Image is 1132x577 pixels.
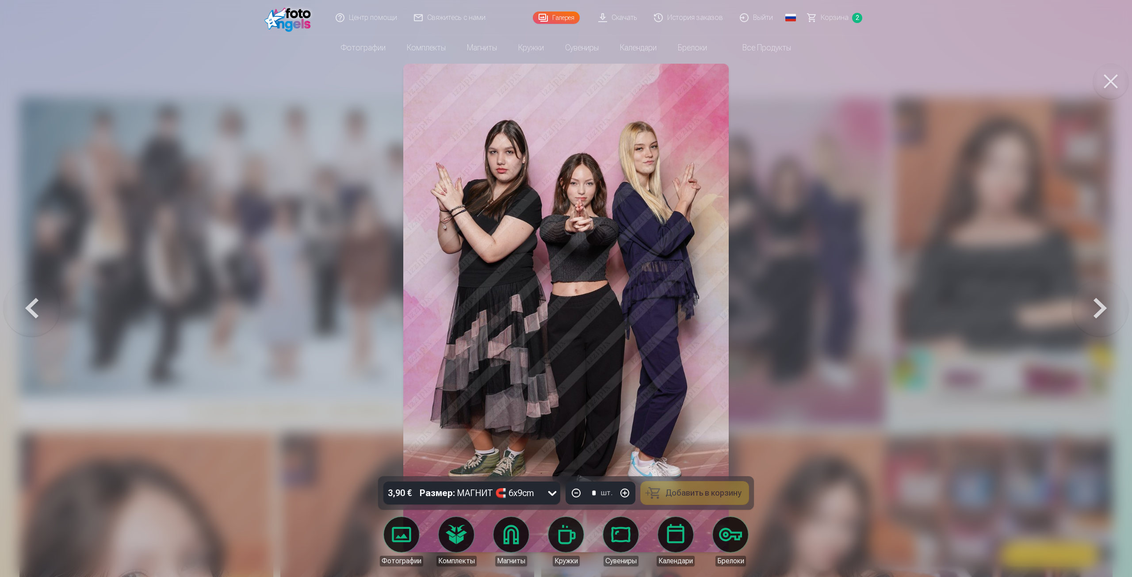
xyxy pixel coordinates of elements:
[432,517,481,566] a: Комплекты
[420,481,534,504] div: МАГНИТ 🧲 6x9cm
[456,35,508,60] a: Магниты
[533,11,580,24] a: Галерея
[609,35,667,60] a: Календари
[852,13,862,23] span: 2
[657,556,695,566] div: Календари
[596,517,646,566] a: Сувениры
[821,12,849,23] span: Корзина
[330,35,396,60] a: Фотографии
[541,517,591,566] a: Кружки
[553,556,580,566] div: Кружки
[706,517,755,566] a: Брелоки
[495,556,527,566] div: Магниты
[667,35,718,60] a: Брелоки
[383,481,416,504] div: 3,90 €
[555,35,609,60] a: Сувениры
[396,35,456,60] a: Комплекты
[436,556,477,566] div: Комплекты
[715,556,746,566] div: Брелоки
[601,488,612,498] div: шт.
[420,487,455,499] strong: Размер :
[377,517,426,566] a: Фотографии
[508,35,555,60] a: Кружки
[665,489,742,497] span: Добавить в корзину
[380,556,423,566] div: Фотографии
[718,35,802,60] a: Все продукты
[604,556,639,566] div: Сувениры
[651,517,700,566] a: Календари
[641,481,749,504] button: Добавить в корзину
[264,4,315,32] img: /fa4
[486,517,536,566] a: Магниты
